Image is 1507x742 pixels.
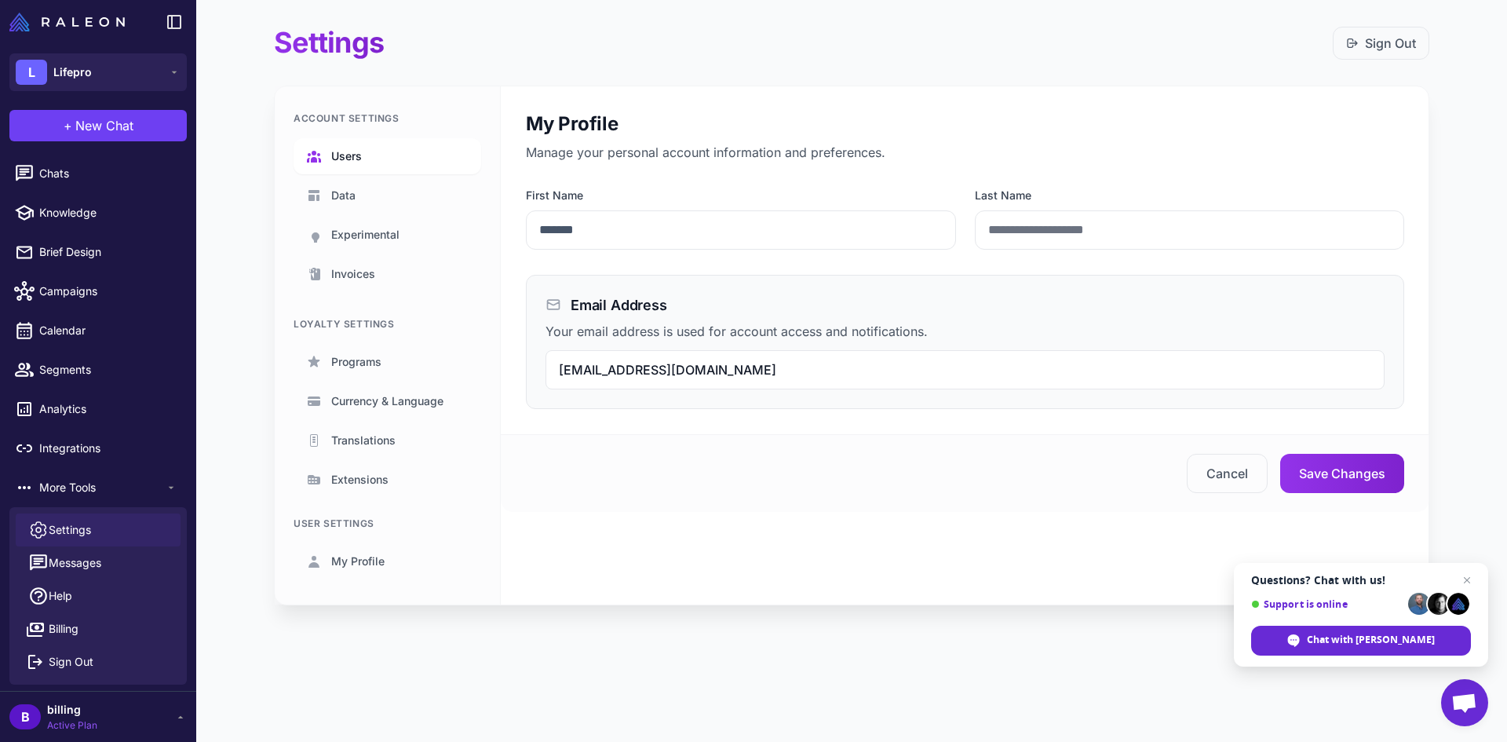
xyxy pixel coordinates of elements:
div: Open chat [1441,679,1488,726]
span: Billing [49,620,78,638]
a: My Profile [294,543,481,579]
a: Raleon Logo [9,13,131,31]
span: Close chat [1458,571,1476,590]
span: Users [331,148,362,165]
a: Sign Out [1346,34,1416,53]
span: Sign Out [49,653,93,671]
span: My Profile [331,553,385,570]
div: L [16,60,47,85]
a: Chats [6,157,190,190]
p: Your email address is used for account access and notifications. [546,322,1385,341]
div: Loyalty Settings [294,317,481,331]
a: Currency & Language [294,383,481,419]
span: Segments [39,361,177,378]
a: Segments [6,353,190,386]
span: Support is online [1251,598,1403,610]
div: Chat with Raleon [1251,626,1471,656]
a: Programs [294,344,481,380]
span: billing [47,701,97,718]
span: Currency & Language [331,393,443,410]
div: User Settings [294,517,481,531]
h3: Email Address [571,294,667,316]
span: Invoices [331,265,375,283]
span: Questions? Chat with us! [1251,574,1471,587]
span: Help [49,587,72,605]
a: Data [294,177,481,214]
span: Programs [331,353,381,371]
span: Lifepro [53,64,92,81]
span: Knowledge [39,204,177,221]
span: Experimental [331,226,400,243]
a: Extensions [294,462,481,498]
span: Data [331,187,356,204]
span: New Chat [75,116,133,135]
span: Integrations [39,440,177,457]
button: +New Chat [9,110,187,141]
h2: My Profile [526,111,1404,137]
a: Brief Design [6,236,190,269]
a: Translations [294,422,481,459]
span: Messages [49,554,101,572]
a: Campaigns [6,275,190,308]
button: Sign Out [1333,27,1429,60]
span: Campaigns [39,283,177,300]
span: Chat with [PERSON_NAME] [1307,633,1435,647]
span: Extensions [331,471,389,488]
span: [EMAIL_ADDRESS][DOMAIN_NAME] [559,362,776,378]
a: Help [16,579,181,612]
a: Users [294,138,481,174]
div: Account Settings [294,111,481,126]
span: Chats [39,165,177,182]
a: Integrations [6,432,190,465]
button: LLifepro [9,53,187,91]
img: Raleon Logo [9,13,125,31]
span: Settings [49,521,91,539]
span: Calendar [39,322,177,339]
div: B [9,704,41,729]
label: Last Name [975,187,1405,204]
label: First Name [526,187,956,204]
a: Experimental [294,217,481,253]
button: Messages [16,546,181,579]
span: + [64,116,72,135]
a: Analytics [6,393,190,426]
a: Calendar [6,314,190,347]
span: Translations [331,432,396,449]
p: Manage your personal account information and preferences. [526,143,1404,162]
a: Invoices [294,256,481,292]
span: More Tools [39,479,165,496]
a: Knowledge [6,196,190,229]
h1: Settings [274,25,384,60]
button: Cancel [1187,454,1268,493]
span: Analytics [39,400,177,418]
button: Sign Out [16,645,181,678]
span: Active Plan [47,718,97,733]
button: Save Changes [1280,454,1404,493]
span: Brief Design [39,243,177,261]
